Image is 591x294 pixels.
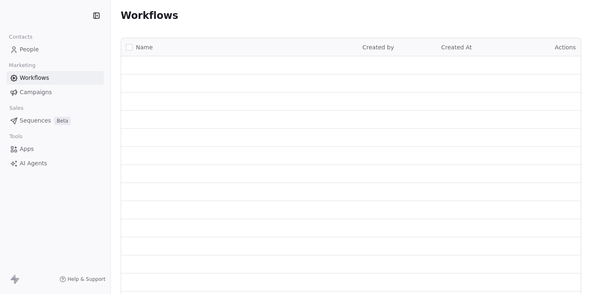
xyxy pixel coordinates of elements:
span: Help & Support [68,276,105,282]
span: People [20,45,39,54]
span: Name [136,43,153,52]
span: Created by [362,44,394,51]
a: Workflows [7,71,104,85]
span: Actions [555,44,576,51]
a: Apps [7,142,104,156]
a: SequencesBeta [7,114,104,127]
span: AI Agents [20,159,47,168]
span: Workflows [121,10,178,21]
span: Apps [20,145,34,153]
span: Sequences [20,116,51,125]
a: Campaigns [7,86,104,99]
span: Contacts [5,31,36,43]
span: Sales [6,102,27,114]
a: Help & Support [60,276,105,282]
span: Tools [6,130,26,143]
span: Workflows [20,74,49,82]
span: Beta [54,117,71,125]
span: Created At [441,44,472,51]
span: Marketing [5,59,39,72]
a: AI Agents [7,157,104,170]
a: People [7,43,104,56]
span: Campaigns [20,88,52,97]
